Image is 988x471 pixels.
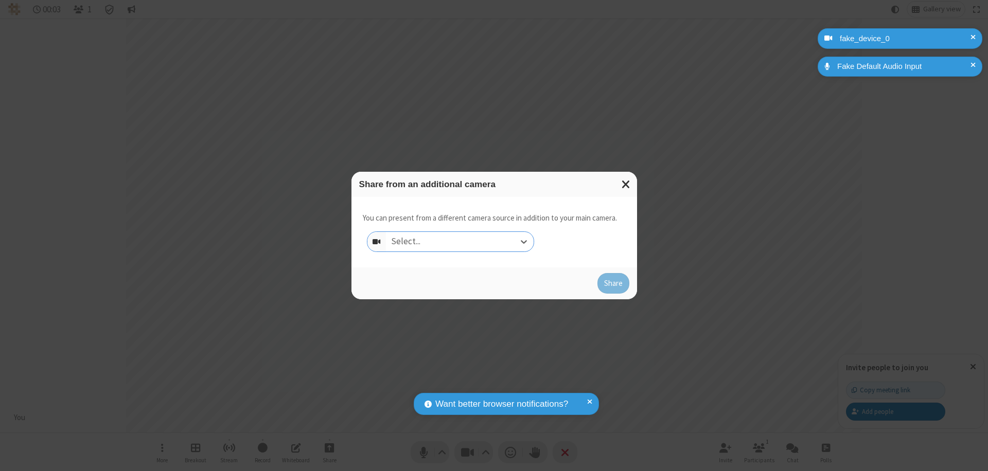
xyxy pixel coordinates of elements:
[435,397,568,411] span: Want better browser notifications?
[615,172,637,197] button: Close modal
[363,212,617,224] p: You can present from a different camera source in addition to your main camera.
[597,273,629,294] button: Share
[834,61,975,73] div: Fake Default Audio Input
[359,179,629,189] h3: Share from an additional camera
[836,33,975,45] div: fake_device_0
